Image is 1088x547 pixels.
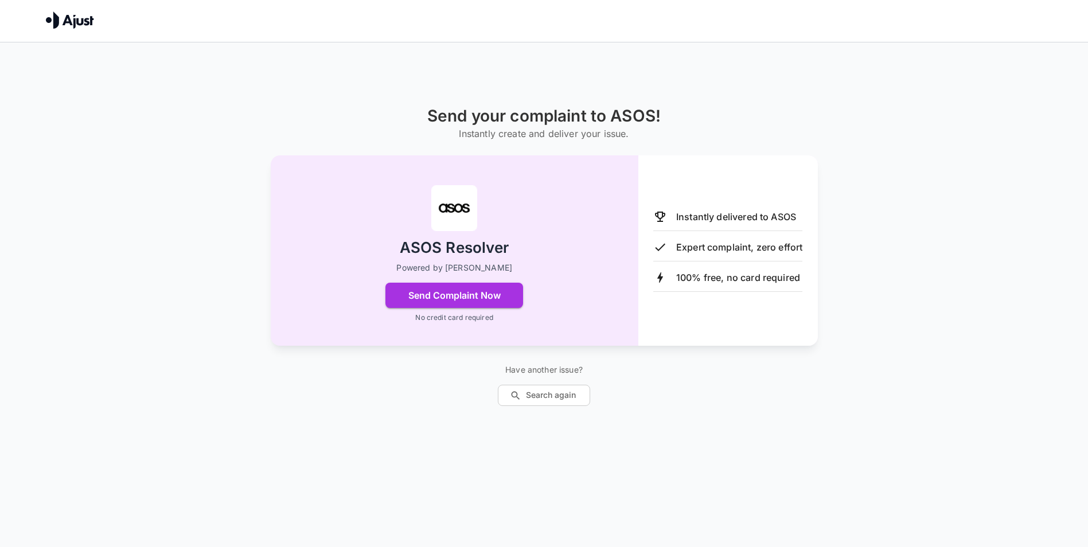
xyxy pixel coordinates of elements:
p: Instantly delivered to ASOS [676,210,796,224]
img: ASOS [431,185,477,231]
p: No credit card required [415,312,493,323]
p: Have another issue? [498,364,590,376]
p: Expert complaint, zero effort [676,240,802,254]
button: Search again [498,385,590,406]
button: Send Complaint Now [385,283,523,308]
p: Powered by [PERSON_NAME] [396,262,512,273]
h2: ASOS Resolver [400,238,509,258]
p: 100% free, no card required [676,271,800,284]
img: Ajust [46,11,94,29]
h1: Send your complaint to ASOS! [427,107,661,126]
h6: Instantly create and deliver your issue. [427,126,661,142]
